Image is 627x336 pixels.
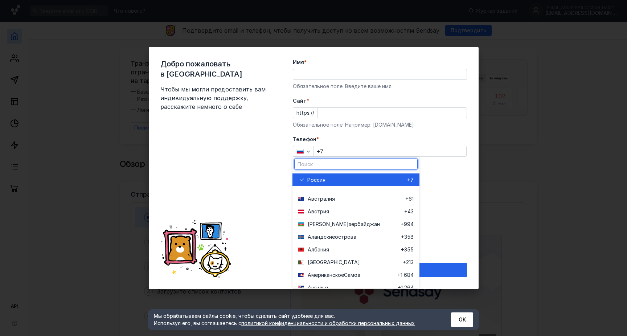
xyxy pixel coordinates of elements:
[308,271,344,279] span: Американское
[403,259,414,266] span: +213
[154,312,433,327] div: Мы обрабатываем файлы cookie, чтобы сделать сайт удобнее для вас. Используя его, вы соглашаетесь c
[319,284,328,291] span: лья
[404,208,414,215] span: +43
[292,218,419,230] button: [PERSON_NAME]зербайджан+994
[401,221,414,228] span: +994
[308,195,332,202] span: Австрали
[332,195,335,202] span: я
[308,246,320,253] span: Алба
[405,195,414,202] span: +61
[401,233,414,241] span: +358
[292,230,419,243] button: Аландскиеострова+358
[160,59,269,79] span: Добро пожаловать в [GEOGRAPHIC_DATA]
[397,271,414,279] span: +1 684
[308,284,319,291] span: Анги
[335,233,356,241] span: острова
[292,281,419,294] button: Ангилья+1 264
[308,233,335,241] span: Аландские
[292,192,419,205] button: Австралия+61
[308,208,320,215] span: Авст
[451,312,473,327] button: ОК
[292,205,419,218] button: Австрия+43
[292,243,419,256] button: Албания+355
[292,173,419,186] button: Россия+7
[398,284,414,291] span: +1 264
[241,320,415,326] a: политикой конфиденциальности и обработки персональных данных
[292,269,419,281] button: АмериканскоеСамоа+1 684
[320,246,329,253] span: ния
[293,97,307,105] span: Cайт
[160,85,269,111] span: Чтобы мы могли предоставить вам индивидуальную поддержку, расскажите немного о себе
[320,208,329,215] span: рия
[344,271,360,279] span: Самоа
[308,259,360,266] span: [GEOGRAPHIC_DATA]
[407,176,414,184] span: +7
[295,159,417,169] input: Поиск
[293,59,304,66] span: Имя
[307,176,314,184] span: Ро
[292,172,419,288] div: grid
[349,221,380,228] span: зербайджан
[293,83,467,90] div: Обязательное поле. Введите ваше имя
[293,136,316,143] span: Телефон
[292,256,419,269] button: [GEOGRAPHIC_DATA]+213
[293,121,467,128] div: Обязательное поле. Например: [DOMAIN_NAME]
[308,221,349,228] span: [PERSON_NAME]
[401,246,414,253] span: +355
[314,176,325,184] span: ссия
